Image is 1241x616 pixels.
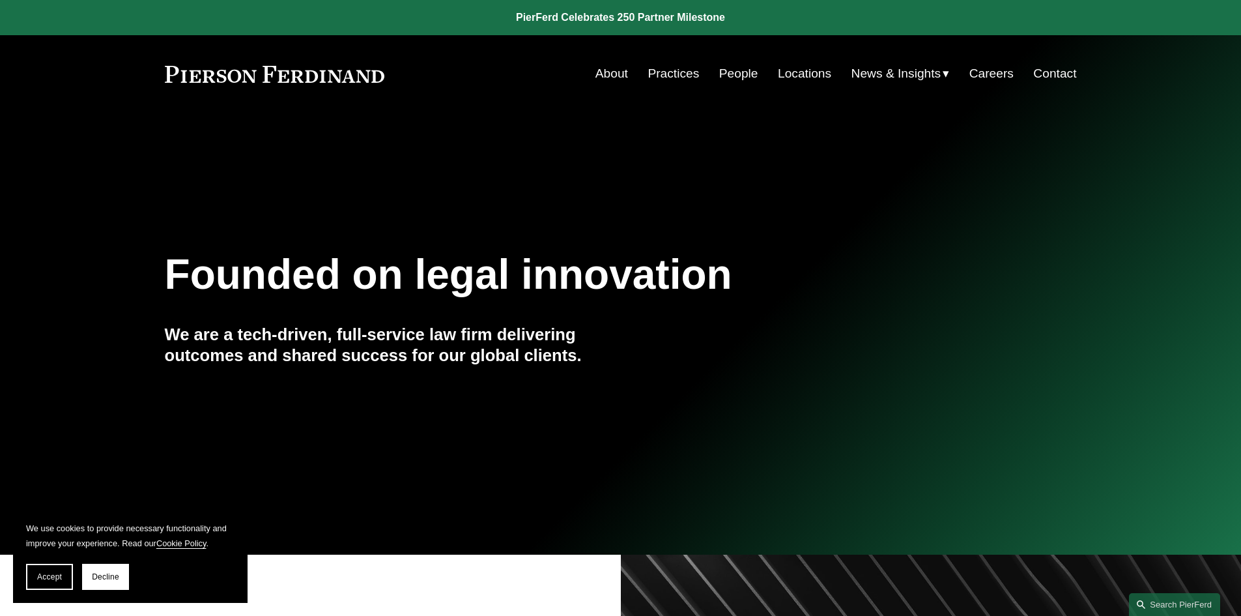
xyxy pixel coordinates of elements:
[595,61,628,86] a: About
[778,61,831,86] a: Locations
[13,508,248,603] section: Cookie banner
[648,61,699,86] a: Practices
[719,61,758,86] a: People
[851,63,941,85] span: News & Insights
[165,251,925,299] h1: Founded on legal innovation
[92,572,119,581] span: Decline
[165,324,621,366] h4: We are a tech-driven, full-service law firm delivering outcomes and shared success for our global...
[969,61,1014,86] a: Careers
[26,564,73,590] button: Accept
[37,572,62,581] span: Accept
[1129,593,1220,616] a: Search this site
[82,564,129,590] button: Decline
[156,538,207,548] a: Cookie Policy
[851,61,950,86] a: folder dropdown
[1033,61,1076,86] a: Contact
[26,521,235,551] p: We use cookies to provide necessary functionality and improve your experience. Read our .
